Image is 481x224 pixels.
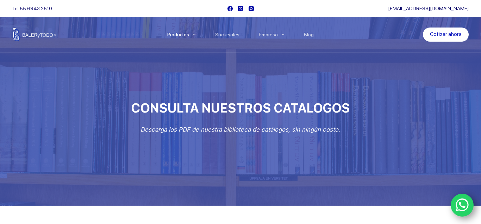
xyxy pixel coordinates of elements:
a: WhatsApp [451,194,474,217]
a: Cotizar ahora [423,28,469,42]
nav: Menu Principal [158,17,324,52]
a: [EMAIL_ADDRESS][DOMAIN_NAME] [388,6,469,11]
img: Balerytodo [12,28,56,41]
em: Descarga los PDF de nuestra biblioteca de catálogos, sin ningún costo. [140,126,340,133]
span: Tel. [12,6,52,11]
span: CONSULTA NUESTROS CATALOGOS [131,101,350,116]
a: Instagram [249,6,254,11]
a: X (Twitter) [238,6,243,11]
a: Facebook [227,6,233,11]
a: 55 6943 2510 [20,6,52,11]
